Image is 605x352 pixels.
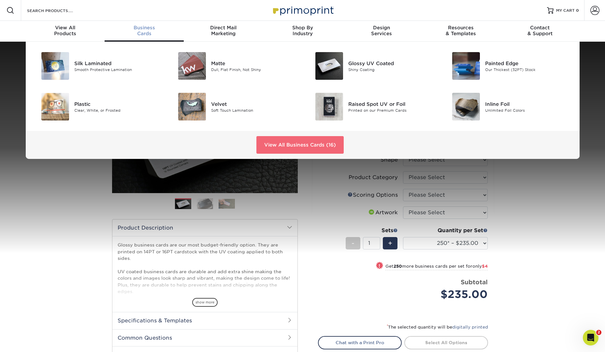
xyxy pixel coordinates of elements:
[394,264,402,269] strong: 250
[211,100,297,107] div: Velvet
[211,60,297,67] div: Matte
[105,21,184,42] a: BusinessCards
[315,52,343,80] img: Glossy UV Coated Business Cards
[485,67,571,72] div: Our Thickest (32PT) Stock
[385,264,488,270] small: Get more business cards per set for
[270,3,335,17] img: Primoprint
[74,60,161,67] div: Silk Laminated
[318,336,402,349] a: Chat with a Print Pro
[452,52,480,80] img: Painted Edge Business Cards
[112,329,297,346] h2: Common Questions
[482,264,488,269] span: $4
[192,298,218,307] span: show more
[556,8,575,13] span: MY CART
[256,136,344,154] a: View All Business Cards (16)
[348,67,435,72] div: Shiny Coating
[421,25,500,36] div: & Templates
[404,336,488,349] a: Select All Options
[342,25,421,31] span: Design
[485,100,571,107] div: Inline Foil
[472,264,488,269] span: only
[41,93,69,120] img: Plastic Business Cards
[211,107,297,113] div: Soft Touch Lamination
[452,93,480,120] img: Inline Foil Business Cards
[211,67,297,72] div: Dull, Flat Finish, Not Shiny
[421,25,500,31] span: Resources
[596,330,601,335] span: 2
[583,330,598,345] iframe: Intercom live chat
[184,21,263,42] a: Direct MailMarketing
[26,25,105,36] div: Products
[421,21,500,42] a: Resources& Templates
[342,21,421,42] a: DesignServices
[444,90,572,123] a: Inline Foil Business Cards Inline Foil Unlimited Foil Colors
[74,100,161,107] div: Plastic
[74,107,161,113] div: Clear, White, or Frosted
[34,90,161,123] a: Plastic Business Cards Plastic Clear, White, or Frosted
[308,90,435,123] a: Raised Spot UV or Foil Business Cards Raised Spot UV or Foil Printed on our Premium Cards
[379,262,380,269] span: !
[34,49,161,82] a: Silk Laminated Business Cards Silk Laminated Smooth Protective Lamination
[105,25,184,36] div: Cards
[315,93,343,120] img: Raised Spot UV or Foil Business Cards
[408,287,488,302] div: $235.00
[576,8,579,13] span: 0
[308,49,435,82] a: Glossy UV Coated Business Cards Glossy UV Coated Shiny Coating
[387,325,488,330] small: The selected quantity will be
[105,25,184,31] span: Business
[500,25,580,36] div: & Support
[348,107,435,113] div: Printed on our Premium Cards
[452,325,488,330] a: digitally printed
[263,25,342,36] div: Industry
[184,25,263,36] div: Marketing
[184,25,263,31] span: Direct Mail
[342,25,421,36] div: Services
[348,60,435,67] div: Glossy UV Coated
[461,278,488,286] strong: Subtotal
[26,7,90,14] input: SEARCH PRODUCTS.....
[74,67,161,72] div: Smooth Protective Lamination
[263,25,342,31] span: Shop By
[485,60,571,67] div: Painted Edge
[41,52,69,80] img: Silk Laminated Business Cards
[485,107,571,113] div: Unlimited Foil Colors
[178,93,206,120] img: Velvet Business Cards
[170,90,298,123] a: Velvet Business Cards Velvet Soft Touch Lamination
[26,25,105,31] span: View All
[263,21,342,42] a: Shop ByIndustry
[26,21,105,42] a: View AllProducts
[500,25,580,31] span: Contact
[170,49,298,82] a: Matte Business Cards Matte Dull, Flat Finish, Not Shiny
[112,312,297,329] h2: Specifications & Templates
[178,52,206,80] img: Matte Business Cards
[348,100,435,107] div: Raised Spot UV or Foil
[500,21,580,42] a: Contact& Support
[444,49,572,82] a: Painted Edge Business Cards Painted Edge Our Thickest (32PT) Stock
